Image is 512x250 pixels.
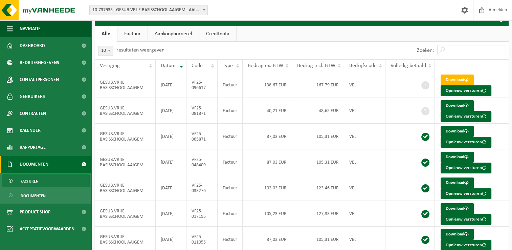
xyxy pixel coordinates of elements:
span: Bedrijfscode [349,63,377,68]
a: Download [441,178,474,188]
button: Opnieuw versturen [441,111,491,122]
button: Opnieuw versturen [441,214,491,225]
td: [DATE] [156,201,186,227]
span: 10-737935 - GESUB.VRIJE BASISSCHOOL AAIGEM - AAIGEM [89,5,208,15]
span: Bedrijfsgegevens [20,54,59,71]
a: Download [441,126,474,137]
td: [DATE] [156,98,186,124]
td: Factuur [218,72,243,98]
span: Contactpersonen [20,71,59,88]
button: Opnieuw versturen [441,85,491,96]
a: Alle [95,26,117,42]
a: Creditnota [199,26,236,42]
td: VEL [344,175,385,201]
td: GESUB.VRIJE BASISSCHOOL AAIGEM [95,201,156,227]
span: Volledig betaald [391,63,426,68]
a: Download [441,203,474,214]
td: VF25-065871 [186,124,218,149]
button: Opnieuw versturen [441,163,491,173]
td: VEL [344,98,385,124]
button: Opnieuw versturen [441,188,491,199]
a: Download [441,152,474,163]
td: 167,79 EUR [292,72,344,98]
span: Datum [161,63,176,68]
td: VEL [344,72,385,98]
span: Documenten [21,189,46,202]
span: Code [192,63,203,68]
span: 10-737935 - GESUB.VRIJE BASISSCHOOL AAIGEM - AAIGEM [90,5,207,15]
span: 10 [98,46,113,56]
td: [DATE] [156,72,186,98]
span: Vestiging [100,63,120,68]
span: Bedrag incl. BTW [297,63,335,68]
td: 40,21 EUR [243,98,292,124]
a: Download [441,75,474,85]
td: Factuur [218,175,243,201]
td: VF25-096617 [186,72,218,98]
td: 105,31 EUR [292,124,344,149]
span: Type [223,63,233,68]
td: VEL [344,149,385,175]
span: Contracten [20,105,46,122]
span: Product Shop [20,204,50,221]
td: GESUB.VRIJE BASISSCHOOL AAIGEM [95,124,156,149]
span: Kalender [20,122,41,139]
td: [DATE] [156,149,186,175]
td: 123,46 EUR [292,175,344,201]
td: VF25-033276 [186,175,218,201]
td: Factuur [218,98,243,124]
td: VEL [344,124,385,149]
label: Zoeken: [417,48,434,53]
td: GESUB.VRIJE BASISSCHOOL AAIGEM [95,72,156,98]
td: GESUB.VRIJE BASISSCHOOL AAIGEM [95,98,156,124]
a: Aankoopborderel [148,26,199,42]
span: Facturen [21,175,39,188]
span: Acceptatievoorwaarden [20,221,74,237]
td: 48,65 EUR [292,98,344,124]
td: 87,03 EUR [243,124,292,149]
a: Download [441,229,474,240]
td: [DATE] [156,124,186,149]
label: resultaten weergeven [116,47,164,53]
td: GESUB.VRIJE BASISSCHOOL AAIGEM [95,149,156,175]
td: VEL [344,201,385,227]
td: 102,03 EUR [243,175,292,201]
td: [DATE] [156,175,186,201]
span: Gebruikers [20,88,45,105]
td: Factuur [218,124,243,149]
td: Factuur [218,149,243,175]
span: Documenten [20,156,48,173]
td: Factuur [218,201,243,227]
td: GESUB.VRIJE BASISSCHOOL AAIGEM [95,175,156,201]
a: Documenten [2,189,90,202]
button: Opnieuw versturen [441,137,491,148]
span: Navigatie [20,20,41,37]
td: 87,03 EUR [243,149,292,175]
td: VF25-081871 [186,98,218,124]
span: Bedrag ex. BTW [248,63,283,68]
td: 105,23 EUR [243,201,292,227]
td: VF25-048409 [186,149,218,175]
td: VF25-017195 [186,201,218,227]
td: 105,31 EUR [292,149,344,175]
a: Download [441,100,474,111]
span: Dashboard [20,37,45,54]
td: 138,67 EUR [243,72,292,98]
td: 127,33 EUR [292,201,344,227]
span: Rapportage [20,139,46,156]
a: Factuur [117,26,148,42]
a: Facturen [2,174,90,187]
